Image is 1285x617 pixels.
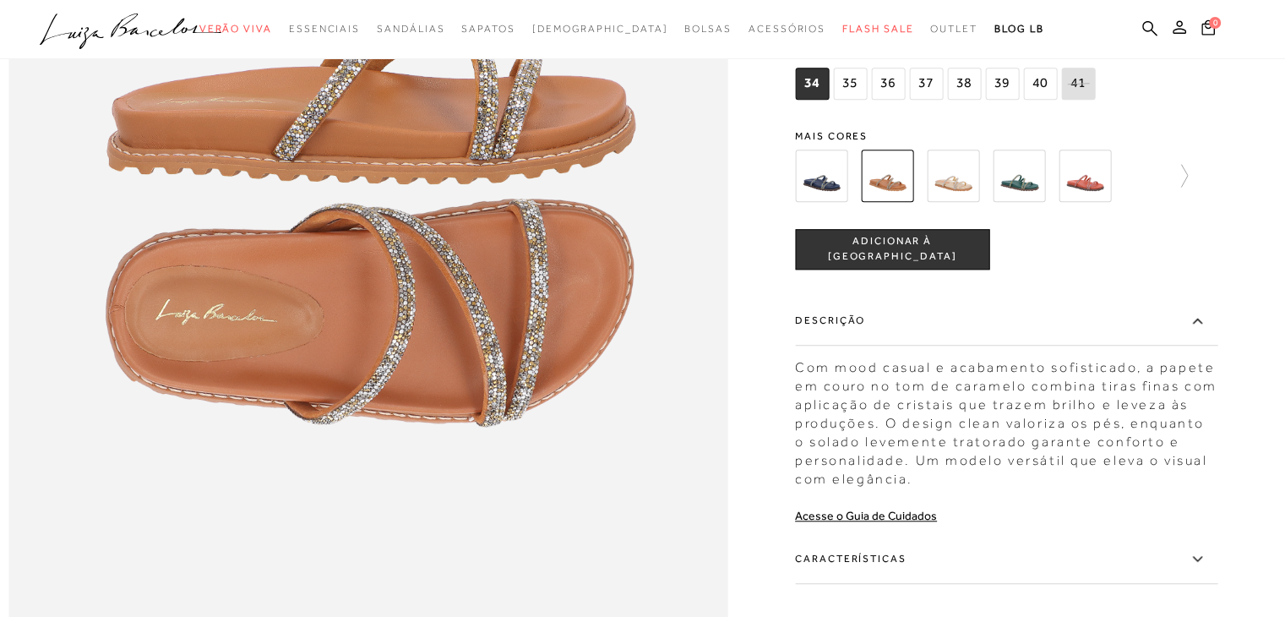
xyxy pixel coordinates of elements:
[861,150,913,202] img: PAPETE DE TIRAS FINAS EM COURO CARAMELO COM APLICAÇÃO DE CRISTAIS
[199,14,272,45] a: categoryNavScreenReaderText
[377,23,444,35] span: Sandálias
[795,150,847,202] img: PAPETE DE TIRAS FINAS EM COURO AZUL NAVAL COM APLICAÇÃO DE CRISTAIS
[199,23,272,35] span: Verão Viva
[994,23,1043,35] span: BLOG LB
[684,14,732,45] a: categoryNavScreenReaderText
[289,14,360,45] a: categoryNavScreenReaderText
[461,14,515,45] a: categoryNavScreenReaderText
[994,14,1043,45] a: BLOG LB
[289,23,360,35] span: Essenciais
[871,68,905,100] span: 36
[1061,68,1095,100] span: 41
[909,68,943,100] span: 37
[461,23,515,35] span: Sapatos
[930,23,977,35] span: Outlet
[795,297,1217,346] label: Descrição
[842,14,913,45] a: categoryNavScreenReaderText
[795,509,937,522] a: Acesse o Guia de Cuidados
[927,150,979,202] img: PAPETE DE TIRAS FINAS EM COURO DOURADO COM APLICAÇÃO DE CRISTAIS
[377,14,444,45] a: categoryNavScreenReaderText
[1059,150,1111,202] img: PAPETE DE TIRAS FINAS EM COURO VERMELHO CAIENA COM APLICAÇÃO DE CRISTAIS
[842,23,913,35] span: Flash Sale
[833,68,867,100] span: 35
[532,23,668,35] span: [DEMOGRAPHIC_DATA]
[1209,17,1221,29] span: 0
[1023,68,1057,100] span: 40
[796,235,988,265] span: ADICIONAR À [GEOGRAPHIC_DATA]
[795,68,829,100] span: 34
[795,350,1217,489] div: Com mood casual e acabamento sofisticado, a papete em couro no tom de caramelo combina tiras fina...
[795,229,989,270] button: ADICIONAR À [GEOGRAPHIC_DATA]
[749,14,825,45] a: categoryNavScreenReaderText
[749,23,825,35] span: Acessórios
[930,14,977,45] a: categoryNavScreenReaderText
[532,14,668,45] a: noSubCategoriesText
[684,23,732,35] span: Bolsas
[795,535,1217,584] label: Características
[947,68,981,100] span: 38
[993,150,1045,202] img: PAPETE DE TIRAS FINAS EM COURO VERDE ESMERALDA COM APLICAÇÃO DE CRISTAIS
[795,131,1217,141] span: Mais cores
[1196,19,1220,41] button: 0
[985,68,1019,100] span: 39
